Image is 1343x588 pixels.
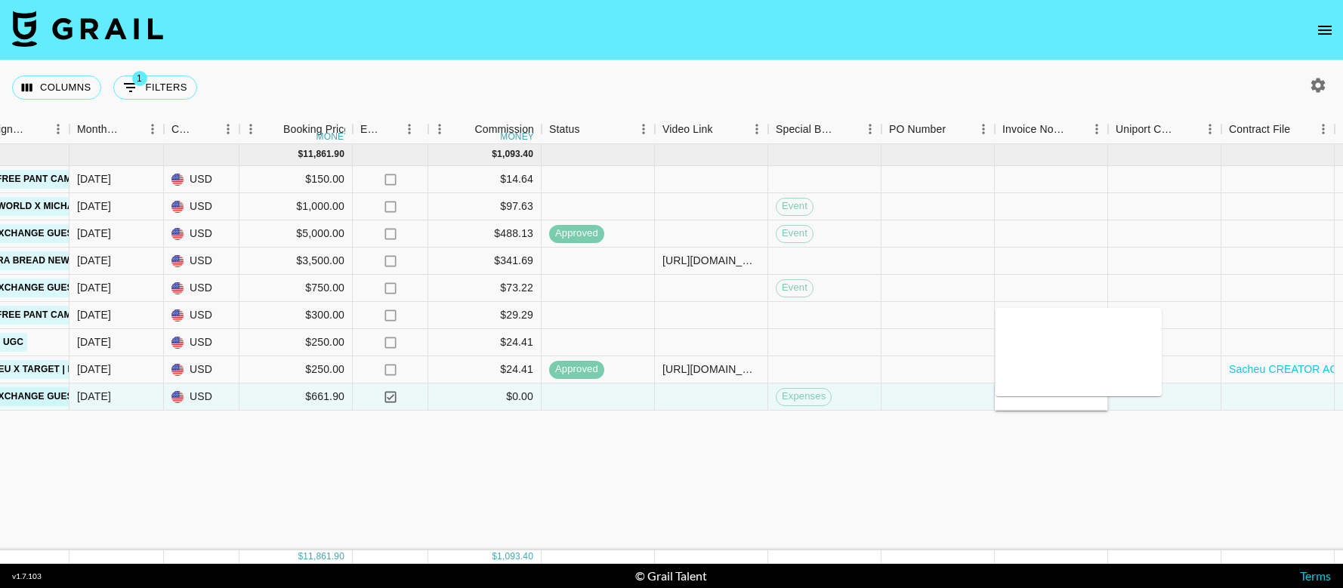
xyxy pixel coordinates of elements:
div: Expenses: Remove Commission? [353,115,428,144]
div: 1,093.40 [497,550,533,563]
div: $29.29 [428,302,542,329]
div: https://www.instagram.com/reel/DOhKG6_jV0_/?igsh=anBmanp1bTlwOXNm https://www.tiktok.com/t/ZTM13K... [662,253,760,268]
button: Menu [632,118,655,140]
div: $750.00 [239,275,353,302]
button: Menu [141,118,164,140]
div: Invoice Notes [1002,115,1064,144]
div: $24.41 [428,329,542,356]
button: Sort [26,119,47,140]
button: Menu [1085,118,1108,140]
div: Expenses: Remove Commission? [360,115,381,144]
div: $150.00 [239,166,353,193]
div: Commission [474,115,534,144]
button: Sort [120,119,141,140]
div: USD [164,356,239,383]
div: Sep '25 [77,199,111,214]
div: Sep '25 [77,226,111,241]
div: $5,000.00 [239,220,353,248]
button: Menu [972,118,995,140]
div: Sep '25 [77,307,111,322]
button: Menu [1312,118,1335,140]
button: Menu [47,118,69,140]
div: $ [492,550,497,563]
div: $300.00 [239,302,353,329]
div: $3,500.00 [239,248,353,275]
span: Expenses [776,389,831,404]
div: $73.22 [428,275,542,302]
div: Sep '25 [77,389,111,404]
div: Booking Price [283,115,350,144]
button: Sort [713,119,734,140]
div: USD [164,166,239,193]
div: https://www.tiktok.com/@kaitogden/video/7551832601464425759?_r=1&_t=ZT-8zraXqtcMyk [662,362,760,377]
button: Sort [946,119,967,140]
div: USD [164,275,239,302]
button: Sort [453,119,474,140]
button: Show filters [113,75,197,100]
div: 1,093.40 [497,148,533,161]
div: money [500,132,534,141]
span: 1 [132,71,147,86]
div: Sep '25 [77,253,111,268]
div: Contract File [1221,115,1335,144]
div: $ [298,148,303,161]
div: $250.00 [239,356,353,383]
span: Event [776,281,813,295]
div: Special Booking Type [768,115,881,144]
span: approved [549,226,604,241]
div: USD [164,329,239,356]
button: Sort [196,119,217,140]
div: $1,000.00 [239,193,353,220]
div: USD [164,220,239,248]
button: Sort [1064,119,1085,140]
span: Event [776,199,813,214]
button: Menu [1199,118,1221,140]
div: USD [164,383,239,411]
div: Month Due [77,115,120,144]
button: open drawer [1310,15,1340,45]
div: Special Booking Type [776,115,838,144]
div: $97.63 [428,193,542,220]
div: Video Link [655,115,768,144]
div: © Grail Talent [635,568,707,583]
div: Status [542,115,655,144]
button: Menu [746,118,768,140]
div: money [316,132,350,141]
div: Status [549,115,580,144]
span: approved [549,362,604,377]
button: Sort [381,119,403,140]
div: Sep '25 [77,171,111,186]
div: Contract File [1229,115,1290,144]
button: Sort [1178,119,1199,140]
div: $661.90 [239,383,353,411]
div: v 1.7.103 [12,571,42,581]
button: Sort [838,119,859,140]
div: $341.69 [428,248,542,275]
div: Uniport Contact Email [1108,115,1221,144]
div: Uniport Contact Email [1116,115,1178,144]
div: $0.00 [428,383,542,411]
img: Grail Talent [12,11,163,47]
div: $14.64 [428,166,542,193]
div: $24.41 [428,356,542,383]
button: Menu [859,118,881,140]
div: Sep '25 [77,280,111,295]
button: Menu [217,118,239,140]
div: PO Number [881,115,995,144]
div: 11,861.90 [303,550,344,563]
button: Select columns [12,75,101,100]
div: USD [164,248,239,275]
div: $ [298,550,303,563]
div: $488.13 [428,220,542,248]
div: Currency [164,115,239,144]
button: Sort [262,119,283,140]
button: Sort [580,119,601,140]
div: Sep '25 [77,334,111,349]
div: Sep '25 [77,362,111,377]
button: Menu [398,118,421,140]
div: Video Link [662,115,713,144]
div: USD [164,302,239,329]
div: $250.00 [239,329,353,356]
div: PO Number [889,115,946,144]
div: USD [164,193,239,220]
